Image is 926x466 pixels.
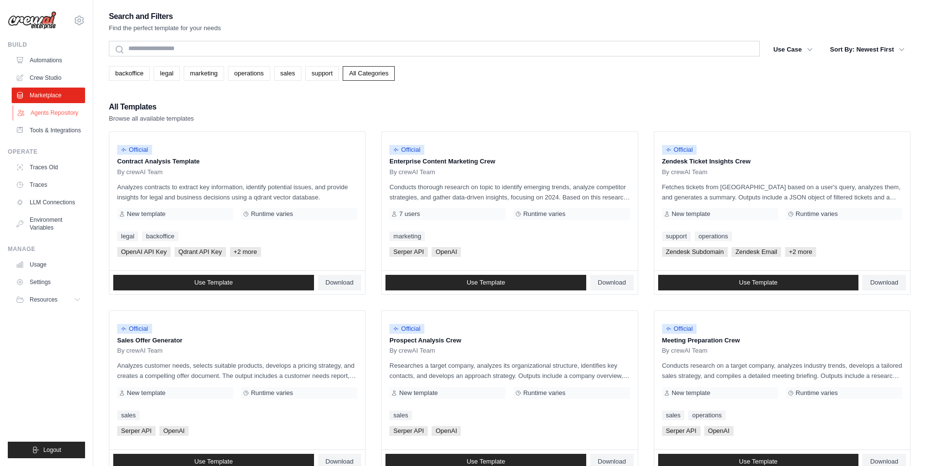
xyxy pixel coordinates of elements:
button: Sort By: Newest First [824,41,910,58]
a: Use Template [113,275,314,290]
span: Download [598,458,626,466]
span: Download [326,458,354,466]
a: Use Template [658,275,859,290]
button: Use Case [768,41,819,58]
a: sales [117,411,140,420]
span: OpenAI API Key [117,247,171,257]
span: Runtime varies [523,389,565,397]
span: New template [672,210,710,218]
span: By crewAI Team [389,347,435,355]
p: Conducts thorough research on topic to identify emerging trends, analyze competitor strategies, a... [389,182,629,202]
a: Traces [12,177,85,193]
span: By crewAI Team [389,168,435,176]
span: New template [399,389,437,397]
span: OpenAI [432,247,461,257]
span: Use Template [739,279,777,287]
span: Official [662,145,697,155]
span: Use Template [739,458,777,466]
span: +2 more [230,247,261,257]
span: Qdrant API Key [175,247,226,257]
span: Serper API [117,426,156,436]
button: Logout [8,442,85,458]
p: Zendesk Ticket Insights Crew [662,157,902,166]
p: Meeting Preparation Crew [662,336,902,345]
span: Download [870,458,898,466]
a: backoffice [142,232,178,241]
a: LLM Connections [12,195,85,210]
a: Use Template [385,275,586,290]
span: Official [389,324,424,334]
a: Crew Studio [12,70,85,86]
a: operations [695,232,732,241]
span: Download [598,279,626,287]
button: Resources [12,292,85,307]
div: Manage [8,245,85,253]
a: marketing [389,232,425,241]
span: By crewAI Team [117,168,163,176]
span: Runtime varies [251,389,293,397]
p: Analyzes customer needs, selects suitable products, develops a pricing strategy, and creates a co... [117,360,357,381]
p: Enterprise Content Marketing Crew [389,157,629,166]
a: Marketplace [12,88,85,103]
span: OpenAI [432,426,461,436]
span: Download [326,279,354,287]
span: Official [389,145,424,155]
a: Download [590,275,634,290]
span: Use Template [467,458,505,466]
a: operations [688,411,726,420]
a: Download [318,275,362,290]
span: Runtime varies [251,210,293,218]
p: Conducts research on a target company, analyzes industry trends, develops a tailored sales strate... [662,360,902,381]
p: Browse all available templates [109,114,194,124]
span: Serper API [662,426,700,436]
span: 7 users [399,210,420,218]
a: legal [117,232,138,241]
a: Agents Repository [13,105,86,121]
span: Official [117,145,152,155]
span: Resources [30,296,57,304]
a: Environment Variables [12,212,85,235]
span: By crewAI Team [662,168,708,176]
span: Official [662,324,697,334]
span: OpenAI [704,426,734,436]
span: Serper API [389,247,428,257]
a: Usage [12,257,85,272]
h2: Search and Filters [109,10,221,23]
div: Build [8,41,85,49]
span: Use Template [194,279,233,287]
span: Zendesk Subdomain [662,247,728,257]
a: legal [154,66,179,81]
span: Download [870,279,898,287]
span: Zendesk Email [732,247,781,257]
span: New template [672,389,710,397]
a: All Categories [343,66,395,81]
span: Runtime varies [523,210,565,218]
span: Runtime varies [796,389,838,397]
span: Use Template [467,279,505,287]
a: sales [274,66,301,81]
a: Download [862,275,906,290]
h2: All Templates [109,100,194,114]
p: Fetches tickets from [GEOGRAPHIC_DATA] based on a user's query, analyzes them, and generates a su... [662,182,902,202]
a: operations [228,66,270,81]
span: By crewAI Team [662,347,708,355]
a: marketing [184,66,224,81]
span: Runtime varies [796,210,838,218]
span: Serper API [389,426,428,436]
a: backoffice [109,66,150,81]
p: Prospect Analysis Crew [389,336,629,345]
span: Logout [43,446,61,454]
p: Contract Analysis Template [117,157,357,166]
a: support [305,66,339,81]
img: Logo [8,11,56,30]
span: By crewAI Team [117,347,163,355]
span: +2 more [785,247,816,257]
a: Tools & Integrations [12,123,85,138]
p: Sales Offer Generator [117,336,357,345]
p: Find the perfect template for your needs [109,23,221,33]
p: Analyzes contracts to extract key information, identify potential issues, and provide insights fo... [117,182,357,202]
span: OpenAI [159,426,189,436]
span: New template [127,389,165,397]
a: Settings [12,274,85,290]
span: Use Template [194,458,233,466]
